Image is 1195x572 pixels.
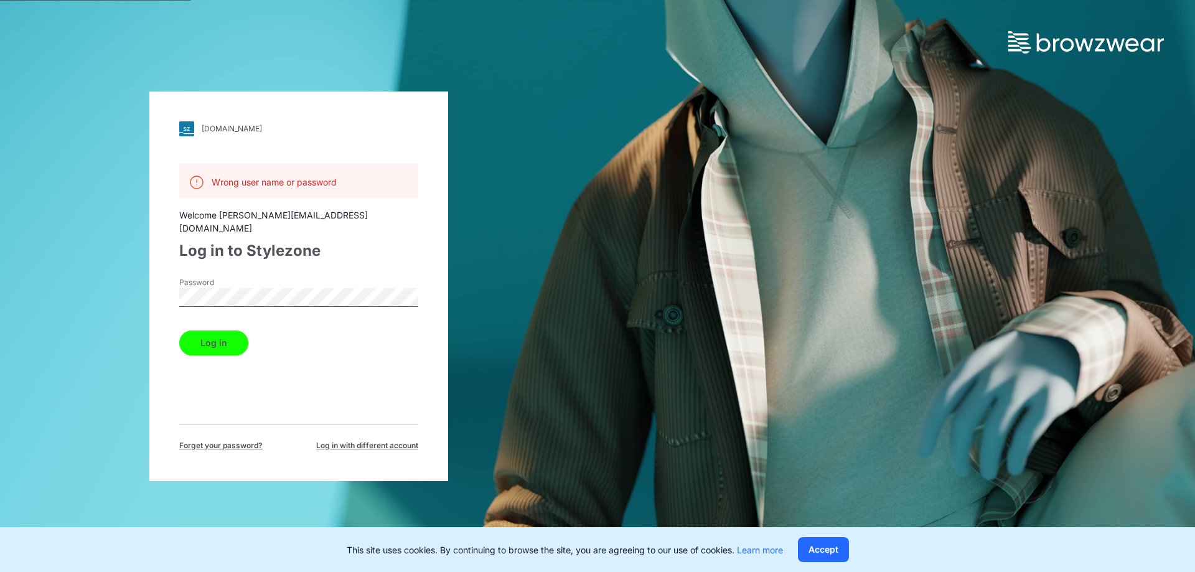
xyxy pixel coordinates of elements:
p: This site uses cookies. By continuing to browse the site, you are agreeing to our use of cookies. [347,543,783,556]
img: svg+xml;base64,PHN2ZyB3aWR0aD0iMjQiIGhlaWdodD0iMjQiIHZpZXdCb3g9IjAgMCAyNCAyNCIgZmlsbD0ibm9uZSIgeG... [189,175,204,190]
div: Welcome [PERSON_NAME][EMAIL_ADDRESS][DOMAIN_NAME] [179,209,418,235]
img: svg+xml;base64,PHN2ZyB3aWR0aD0iMjgiIGhlaWdodD0iMjgiIHZpZXdCb3g9IjAgMCAyOCAyOCIgZmlsbD0ibm9uZSIgeG... [179,121,194,136]
img: browzwear-logo.73288ffb.svg [1008,31,1164,54]
div: [DOMAIN_NAME] [202,124,262,133]
span: Forget your password? [179,440,263,451]
span: Log in with different account [316,440,418,451]
button: Log in [179,331,248,355]
button: Accept [798,537,849,562]
div: Log in to Stylezone [179,240,418,262]
label: Password [179,277,266,288]
p: Wrong user name or password [212,176,337,189]
a: Learn more [737,545,783,555]
a: [DOMAIN_NAME] [179,121,418,136]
